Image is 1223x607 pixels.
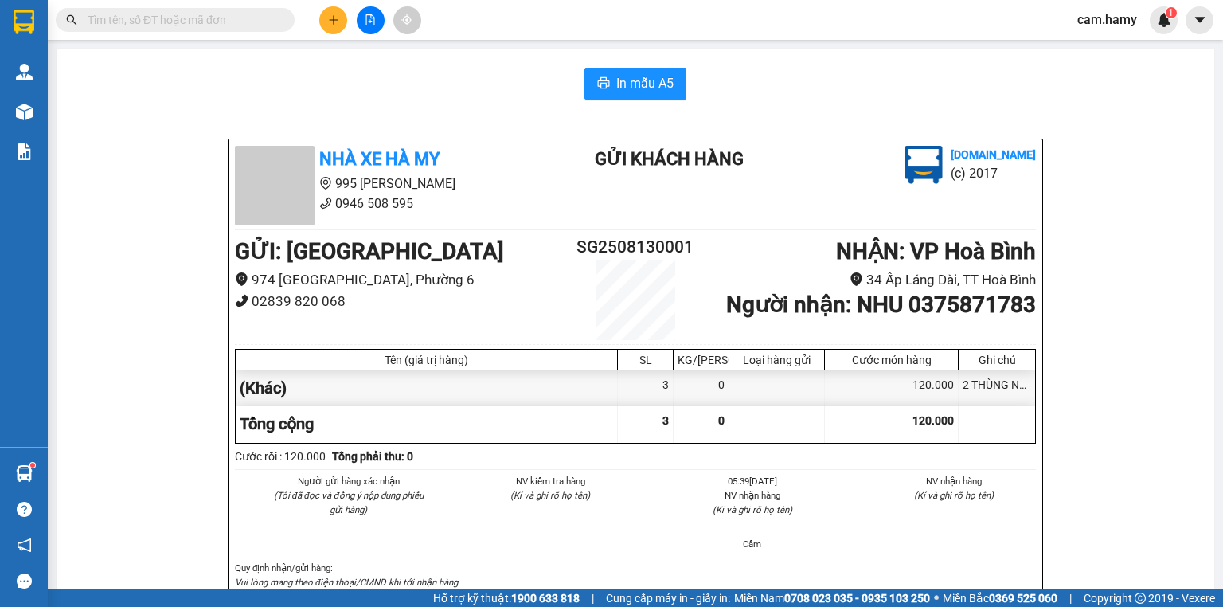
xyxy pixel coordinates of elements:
[726,292,1036,318] b: Người nhận : NHU 0375871783
[319,6,347,34] button: plus
[7,55,303,75] li: 0946 508 595
[1193,13,1207,27] span: caret-down
[734,589,930,607] span: Miền Nam
[836,238,1036,264] b: NHẬN : VP Hoà Bình
[584,68,686,100] button: printerIn mẫu A5
[622,354,669,366] div: SL
[702,269,1036,291] li: 34 Ấp Láng Dài, TT Hoà Bình
[784,592,930,605] strong: 0708 023 035 - 0935 103 250
[14,10,34,34] img: logo-vxr
[825,370,959,406] div: 120.000
[235,448,326,465] div: Cước rồi : 120.000
[1186,6,1213,34] button: caret-down
[718,414,725,427] span: 0
[850,272,863,286] span: environment
[1065,10,1150,29] span: cam.hamy
[662,414,669,427] span: 3
[319,197,332,210] span: phone
[951,148,1036,161] b: [DOMAIN_NAME]
[592,589,594,607] span: |
[670,474,834,488] li: 05:39[DATE]
[16,465,33,482] img: warehouse-icon
[235,291,569,312] li: 02839 820 068
[674,370,729,406] div: 0
[328,14,339,25] span: plus
[240,414,314,433] span: Tổng cộng
[433,589,580,607] span: Hỗ trợ kỹ thuật:
[951,163,1036,183] li: (c) 2017
[267,474,431,488] li: Người gửi hàng xác nhận
[1166,7,1177,18] sup: 1
[16,64,33,80] img: warehouse-icon
[332,450,413,463] b: Tổng phải thu: 0
[1069,589,1072,607] span: |
[469,474,633,488] li: NV kiểm tra hàng
[670,537,834,551] li: Cẩm
[235,577,458,588] i: Vui lòng mang theo điện thoại/CMND khi tới nhận hàng
[1135,593,1146,604] span: copyright
[733,354,820,366] div: Loại hàng gửi
[934,595,939,601] span: ⚪️
[873,474,1037,488] li: NV nhận hàng
[235,194,531,213] li: 0946 508 595
[66,14,77,25] span: search
[92,10,212,30] b: Nhà Xe Hà My
[401,14,412,25] span: aim
[912,414,954,427] span: 120.000
[16,143,33,160] img: solution-icon
[92,38,104,51] span: environment
[1168,7,1174,18] span: 1
[357,6,385,34] button: file-add
[236,370,618,406] div: (Khác)
[88,11,275,29] input: Tìm tên, số ĐT hoặc mã đơn
[16,104,33,120] img: warehouse-icon
[319,177,332,190] span: environment
[914,490,994,501] i: (Kí và ghi rõ họ tên)
[393,6,421,34] button: aim
[7,100,276,126] b: GỬI : [GEOGRAPHIC_DATA]
[989,592,1057,605] strong: 0369 525 060
[235,238,504,264] b: GỬI : [GEOGRAPHIC_DATA]
[597,76,610,92] span: printer
[963,354,1031,366] div: Ghi chú
[569,234,702,260] h2: SG2508130001
[17,574,32,589] span: message
[606,589,730,607] span: Cung cấp máy in - giấy in:
[365,14,376,25] span: file-add
[713,504,792,515] i: (Kí và ghi rõ họ tên)
[511,592,580,605] strong: 1900 633 818
[905,146,943,184] img: logo.jpg
[30,463,35,468] sup: 1
[678,354,725,366] div: KG/[PERSON_NAME]
[274,490,424,515] i: (Tôi đã đọc và đồng ý nộp dung phiếu gửi hàng)
[235,269,569,291] li: 974 [GEOGRAPHIC_DATA], Phường 6
[1157,13,1171,27] img: icon-new-feature
[235,174,531,194] li: 995 [PERSON_NAME]
[959,370,1035,406] div: 2 THÙNG NHỎ +1 BAO
[92,58,104,71] span: phone
[595,149,744,169] b: Gửi khách hàng
[829,354,954,366] div: Cước món hàng
[240,354,613,366] div: Tên (giá trị hàng)
[943,589,1057,607] span: Miền Bắc
[235,294,248,307] span: phone
[670,488,834,503] li: NV nhận hàng
[616,73,674,93] span: In mẫu A5
[235,272,248,286] span: environment
[17,538,32,553] span: notification
[7,35,303,55] li: 995 [PERSON_NAME]
[510,490,590,501] i: (Kí và ghi rõ họ tên)
[319,149,440,169] b: Nhà Xe Hà My
[618,370,674,406] div: 3
[17,502,32,517] span: question-circle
